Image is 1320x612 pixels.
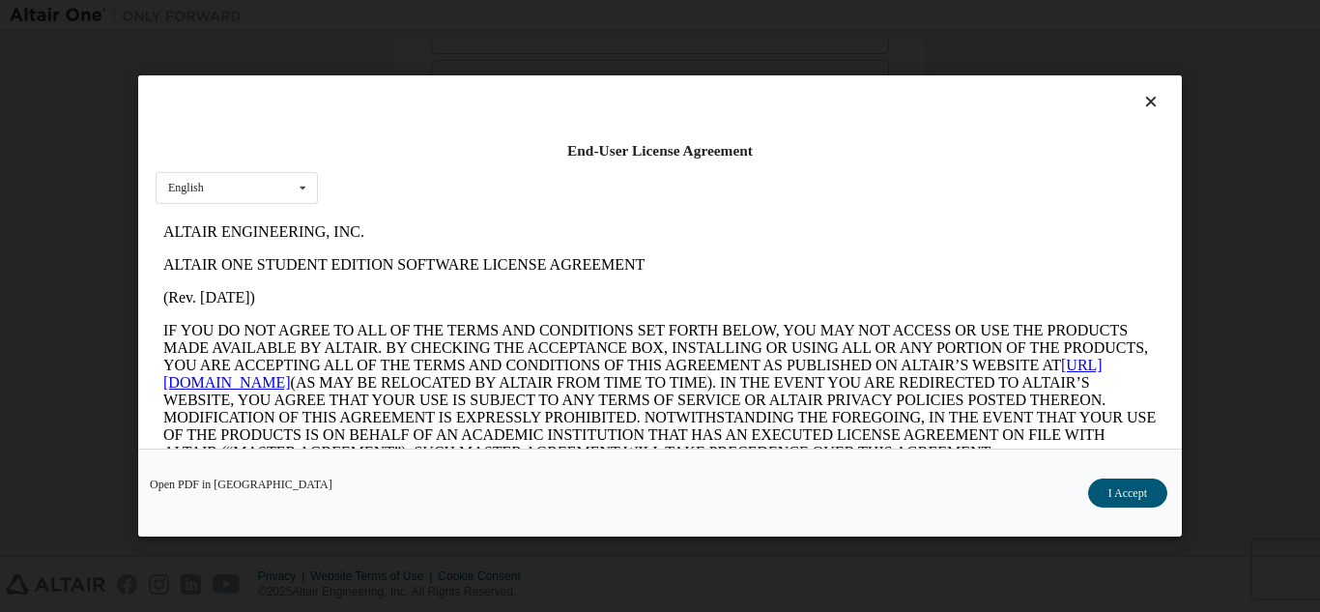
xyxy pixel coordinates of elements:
[8,73,1001,91] p: (Rev. [DATE])
[8,141,947,175] a: [URL][DOMAIN_NAME]
[168,182,204,193] div: English
[156,141,1164,160] div: End-User License Agreement
[8,41,1001,58] p: ALTAIR ONE STUDENT EDITION SOFTWARE LICENSE AGREEMENT
[8,261,1001,331] p: This Altair One Student Edition Software License Agreement (“Agreement”) is between Altair Engine...
[1088,479,1167,508] button: I Accept
[8,106,1001,246] p: IF YOU DO NOT AGREE TO ALL OF THE TERMS AND CONDITIONS SET FORTH BELOW, YOU MAY NOT ACCESS OR USE...
[8,8,1001,25] p: ALTAIR ENGINEERING, INC.
[150,479,332,490] a: Open PDF in [GEOGRAPHIC_DATA]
